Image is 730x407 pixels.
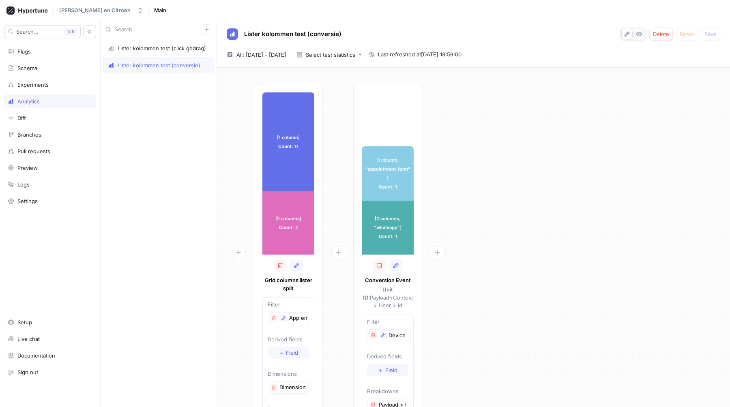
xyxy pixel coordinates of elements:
[118,62,200,69] div: Lister kolommen test (conversie)
[4,349,96,362] a: Documentation
[17,198,38,204] div: Settings
[367,353,408,361] p: Derived fields
[115,26,202,34] input: Search...
[17,336,40,342] div: Live chat
[286,350,298,355] span: Field
[59,7,131,14] div: [PERSON_NAME] en Citroen
[268,370,309,378] p: Dimensions
[367,318,408,326] p: Filter
[17,319,32,326] div: Setup
[649,28,673,41] button: Delete
[17,181,30,188] div: Logs
[680,32,694,36] span: Reset
[279,350,284,355] span: ＋
[362,276,414,285] p: Conversion Event
[268,336,309,344] p: Derived fields
[289,314,307,322] p: App en Device
[268,347,309,359] button: ＋Field
[17,81,49,88] div: Experiments
[17,115,26,121] div: Diff
[367,388,408,396] p: Breakdowns
[701,28,720,41] button: Save
[704,32,717,36] span: Save
[262,276,314,292] p: Grid columns lister split
[389,332,406,340] p: Device
[268,301,309,309] p: Filter
[362,286,414,310] p: Payload > Context > User > Id
[64,28,77,36] div: K
[367,364,408,376] button: ＋Field
[17,98,40,105] div: Analytics
[363,286,393,301] strong: Unit ID:
[56,4,147,17] button: [PERSON_NAME] en Citroen
[4,25,81,38] button: Search...K
[378,51,462,59] span: Last refreshed at [DATE] 13:59:00
[385,368,397,373] span: Field
[244,31,341,37] span: Lister kolommen test (conversie)
[17,369,38,375] div: Sign out
[17,131,41,138] div: Branches
[362,146,414,200] div: [1 column, "appointment_form"] Count: 1
[17,352,55,359] div: Documentation
[378,368,383,373] span: ＋
[293,49,365,61] button: Select test statistics
[118,45,206,51] div: Lister kolommen test (click gedrag)
[236,51,286,59] span: All: [DATE] - [DATE]
[17,65,37,71] div: Schema
[154,7,166,13] span: Main
[653,32,669,36] span: Delete
[362,201,414,255] div: [2 columns, "whatsapp"] Count: 1
[17,165,38,171] div: Preview
[17,148,50,154] div: Pull requests
[262,191,314,255] div: [2 columns] Count: 7
[279,383,307,392] p: Dimension 1
[262,92,314,191] div: [1 column] Count: 11
[17,48,31,55] div: Flags
[16,29,39,34] span: Search...
[676,28,698,41] button: Reset
[306,52,355,58] div: Select test statistics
